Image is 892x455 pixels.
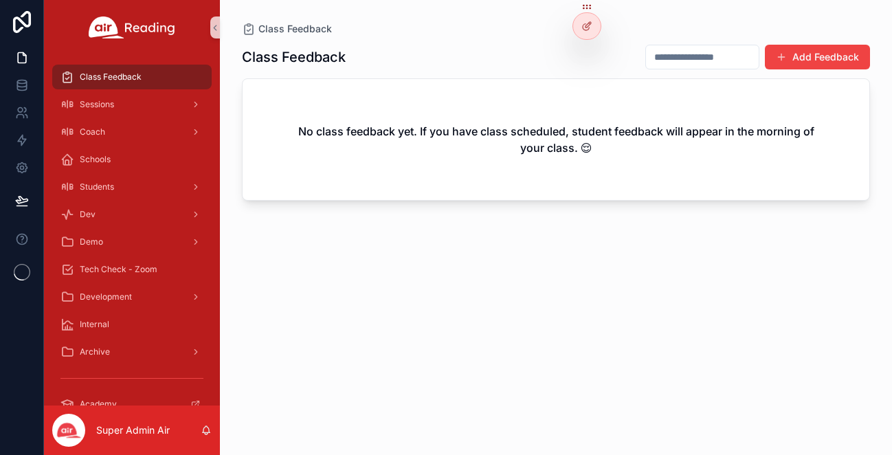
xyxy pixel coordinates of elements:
[80,99,114,110] span: Sessions
[89,16,175,38] img: App logo
[80,264,157,275] span: Tech Check - Zoom
[242,47,346,67] h1: Class Feedback
[44,55,220,406] div: scrollable content
[80,291,132,302] span: Development
[80,126,105,137] span: Coach
[52,340,212,364] a: Archive
[52,120,212,144] a: Coach
[80,71,142,82] span: Class Feedback
[258,22,332,36] span: Class Feedback
[765,45,870,69] button: Add Feedback
[287,123,825,156] h2: No class feedback yet. If you have class scheduled, student feedback will appear in the morning o...
[52,285,212,309] a: Development
[52,175,212,199] a: Students
[52,147,212,172] a: Schools
[80,346,110,357] span: Archive
[80,209,96,220] span: Dev
[242,22,332,36] a: Class Feedback
[52,230,212,254] a: Demo
[52,92,212,117] a: Sessions
[80,399,117,410] span: Academy
[80,319,109,330] span: Internal
[52,202,212,227] a: Dev
[80,154,111,165] span: Schools
[52,257,212,282] a: Tech Check - Zoom
[80,181,114,192] span: Students
[80,236,103,247] span: Demo
[52,312,212,337] a: Internal
[52,392,212,417] a: Academy
[96,423,170,437] p: Super Admin Air
[52,65,212,89] a: Class Feedback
